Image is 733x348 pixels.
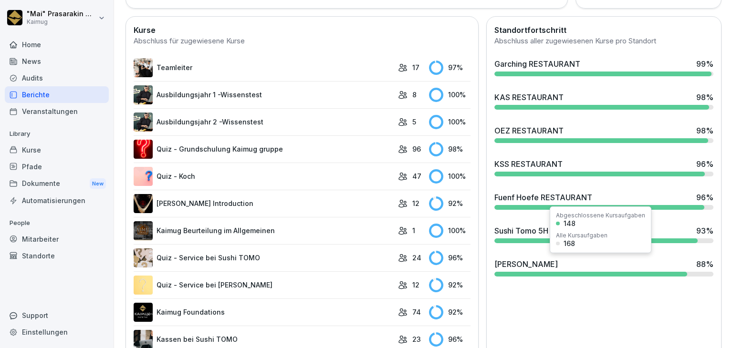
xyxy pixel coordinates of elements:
[494,92,564,103] div: KAS RESTAURANT
[429,332,470,347] div: 96 %
[134,85,153,104] img: m7c771e1b5zzexp1p9raqxk8.png
[5,324,109,340] a: Einstellungen
[494,125,564,136] div: OEZ RESTAURANT
[412,334,421,344] p: 23
[491,221,717,247] a: Sushi Tomo 5H RESTAURANT93%
[564,220,576,227] div: 148
[429,196,470,211] div: 92 %
[491,154,717,180] a: KSS RESTAURANT96%
[134,85,393,104] a: Ausbildungsjahr 1 -Wissenstest
[494,58,580,70] div: Garching RESTAURANT
[5,86,109,103] a: Berichte
[5,247,109,264] a: Standorte
[491,255,717,280] a: [PERSON_NAME]88%
[90,178,106,189] div: New
[412,253,421,263] p: 24
[412,280,419,290] p: 12
[134,248,393,267] a: Quiz - Service bei Sushi TOMO
[5,36,109,53] a: Home
[27,10,96,18] p: "Mai" Prasarakin Natechnanok
[429,224,470,238] div: 100 %
[412,144,421,154] p: 96
[494,158,563,170] div: KSS RESTAURANT
[556,213,645,218] div: Abgeschlossene Kursaufgaben
[429,142,470,156] div: 98 %
[412,62,419,72] p: 17
[5,175,109,193] div: Dokumente
[494,192,592,203] div: Fuenf Hoefe RESTAURANT
[429,115,470,129] div: 100 %
[556,233,607,238] div: Alle Kursaufgaben
[491,121,717,147] a: OEZ RESTAURANT98%
[134,167,153,186] img: t7brl8l3g3sjoed8o8dm9hn8.png
[134,140,393,159] a: Quiz - Grundschulung Kaimug gruppe
[429,251,470,265] div: 96 %
[134,221,153,240] img: vu7fopty42ny43mjush7cma0.png
[5,192,109,209] a: Automatisierungen
[5,53,109,70] a: News
[134,24,471,36] h2: Kurse
[134,303,153,322] img: p7t4hv9nngsgdpqtll45nlcz.png
[412,198,419,208] p: 12
[5,215,109,231] p: People
[412,90,417,100] p: 8
[134,276,153,295] img: emg2a556ow6sapjezcrppgxh.png
[494,24,713,36] h2: Standortfortschritt
[134,58,153,77] img: pytyph5pk76tu4q1kwztnixg.png
[696,125,713,136] div: 98 %
[134,276,393,295] a: Quiz - Service bei [PERSON_NAME]
[491,188,717,214] a: Fuenf Hoefe RESTAURANT96%
[696,192,713,203] div: 96 %
[5,158,109,175] a: Pfade
[412,225,415,235] p: 1
[491,54,717,80] a: Garching RESTAURANT99%
[696,58,713,70] div: 99 %
[134,194,393,213] a: [PERSON_NAME] Introduction
[134,36,471,47] div: Abschluss für zugewiesene Kurse
[134,167,393,186] a: Quiz - Koch
[134,58,393,77] a: Teamleiter
[5,231,109,247] a: Mitarbeiter
[696,158,713,170] div: 96 %
[429,88,470,102] div: 100 %
[696,258,713,270] div: 88 %
[412,307,421,317] p: 74
[5,126,109,142] p: Library
[134,140,153,159] img: ima4gw5kbha2jc8jl1pti4b9.png
[134,221,393,240] a: Kaimug Beurteilung im Allgemeinen
[494,258,558,270] div: [PERSON_NAME]
[412,171,421,181] p: 47
[134,194,153,213] img: ejcw8pgrsnj3kwnpxq2wy9us.png
[494,225,602,236] div: Sushi Tomo 5H RESTAURANT
[491,88,717,113] a: KAS RESTAURANT98%
[134,303,393,322] a: Kaimug Foundations
[27,19,96,25] p: Kaimug
[134,113,153,132] img: kdhala7dy4uwpjq3l09r8r31.png
[412,117,416,127] p: 5
[134,248,153,267] img: pak566alvbcplycpy5gzgq7j.png
[5,70,109,86] a: Audits
[5,307,109,324] div: Support
[429,278,470,292] div: 92 %
[134,113,393,132] a: Ausbildungsjahr 2 -Wissenstest
[696,92,713,103] div: 98 %
[696,225,713,236] div: 93 %
[5,175,109,193] a: DokumenteNew
[429,305,470,319] div: 92 %
[5,103,109,120] a: Veranstaltungen
[5,142,109,158] a: Kurse
[564,240,575,247] div: 168
[494,36,713,47] div: Abschluss aller zugewiesenen Kurse pro Standort
[429,61,470,75] div: 97 %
